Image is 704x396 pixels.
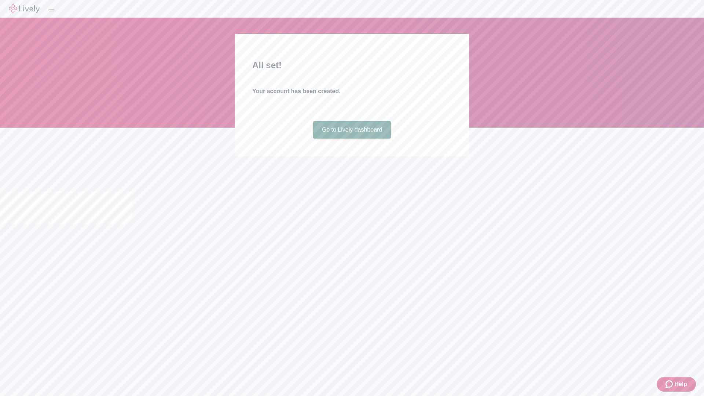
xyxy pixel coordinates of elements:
[9,4,40,13] img: Lively
[313,121,391,139] a: Go to Lively dashboard
[252,87,452,96] h4: Your account has been created.
[48,9,54,11] button: Log out
[252,59,452,72] h2: All set!
[665,380,674,389] svg: Zendesk support icon
[674,380,687,389] span: Help
[657,377,696,392] button: Zendesk support iconHelp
